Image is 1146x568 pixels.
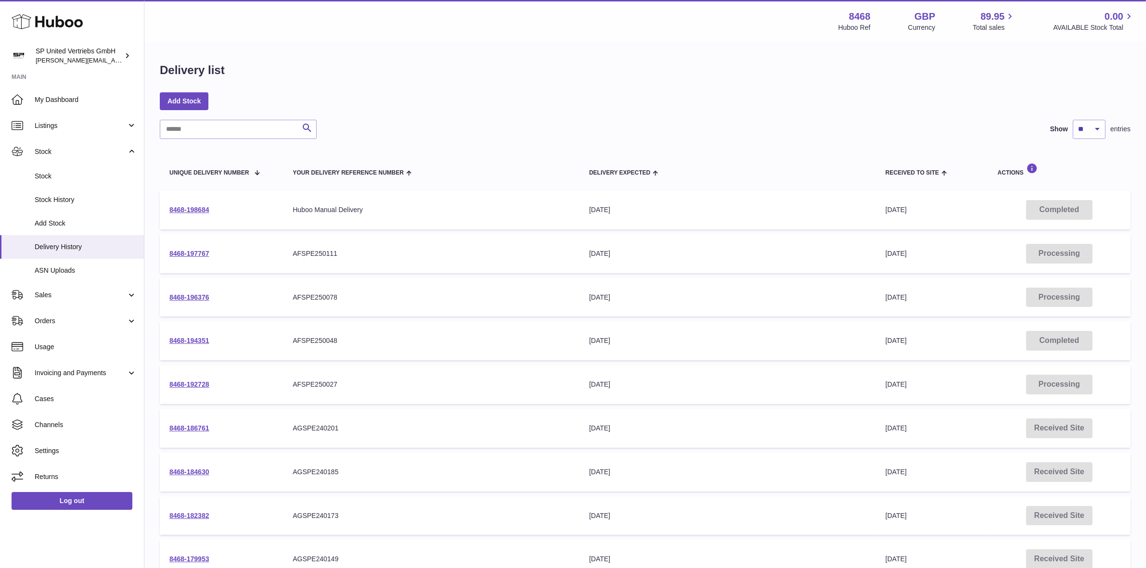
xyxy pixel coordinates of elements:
div: [DATE] [589,467,866,477]
span: Invoicing and Payments [35,368,127,378]
span: Stock [35,172,137,181]
a: 8468-182382 [169,512,209,519]
div: [DATE] [589,511,866,520]
a: 0.00 AVAILABLE Stock Total [1053,10,1134,32]
span: Total sales [973,23,1016,32]
span: [DATE] [886,206,907,214]
a: Add Stock [160,92,208,110]
div: Currency [908,23,936,32]
a: 89.95 Total sales [973,10,1016,32]
a: 8468-186761 [169,424,209,432]
div: AFSPE250027 [293,380,570,389]
div: AFSPE250048 [293,336,570,345]
span: 0.00 [1105,10,1123,23]
span: Add Stock [35,219,137,228]
a: 8468-196376 [169,293,209,301]
label: Show [1050,125,1068,134]
span: Stock History [35,195,137,204]
div: Huboo Manual Delivery [293,205,570,215]
div: AFSPE250111 [293,249,570,258]
div: [DATE] [589,555,866,564]
a: 8468-192728 [169,380,209,388]
span: Stock [35,147,127,156]
div: [DATE] [589,249,866,258]
strong: GBP [914,10,935,23]
span: Cases [35,394,137,404]
span: ASN Uploads [35,266,137,275]
span: [PERSON_NAME][EMAIL_ADDRESS][DOMAIN_NAME] [36,56,193,64]
div: SP United Vertriebs GmbH [36,47,122,65]
img: tim@sp-united.com [12,49,26,63]
a: 8468-179953 [169,555,209,563]
div: [DATE] [589,380,866,389]
div: AGSPE240201 [293,424,570,433]
span: [DATE] [886,512,907,519]
span: Unique Delivery Number [169,170,249,176]
div: [DATE] [589,424,866,433]
span: My Dashboard [35,95,137,104]
span: [DATE] [886,293,907,301]
a: Log out [12,492,132,509]
span: Received to Site [886,170,939,176]
span: Delivery Expected [589,170,650,176]
div: AGSPE240173 [293,511,570,520]
span: Orders [35,316,127,326]
span: Sales [35,290,127,300]
span: Returns [35,472,137,481]
span: [DATE] [886,380,907,388]
a: 8468-197767 [169,250,209,257]
div: AGSPE240185 [293,467,570,477]
span: entries [1110,125,1131,134]
span: Usage [35,342,137,352]
span: [DATE] [886,337,907,344]
div: [DATE] [589,293,866,302]
a: 8468-194351 [169,337,209,344]
span: [DATE] [886,555,907,563]
div: [DATE] [589,205,866,215]
span: [DATE] [886,468,907,476]
div: AGSPE240149 [293,555,570,564]
span: Your Delivery Reference Number [293,170,404,176]
span: Channels [35,420,137,429]
div: AFSPE250078 [293,293,570,302]
span: [DATE] [886,250,907,257]
span: Settings [35,446,137,455]
span: 89.95 [980,10,1004,23]
span: Delivery History [35,242,137,252]
strong: 8468 [849,10,871,23]
span: AVAILABLE Stock Total [1053,23,1134,32]
div: Huboo Ref [838,23,871,32]
span: Listings [35,121,127,130]
a: 8468-184630 [169,468,209,476]
div: Actions [998,163,1121,176]
h1: Delivery list [160,63,225,78]
div: [DATE] [589,336,866,345]
span: [DATE] [886,424,907,432]
a: 8468-198684 [169,206,209,214]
